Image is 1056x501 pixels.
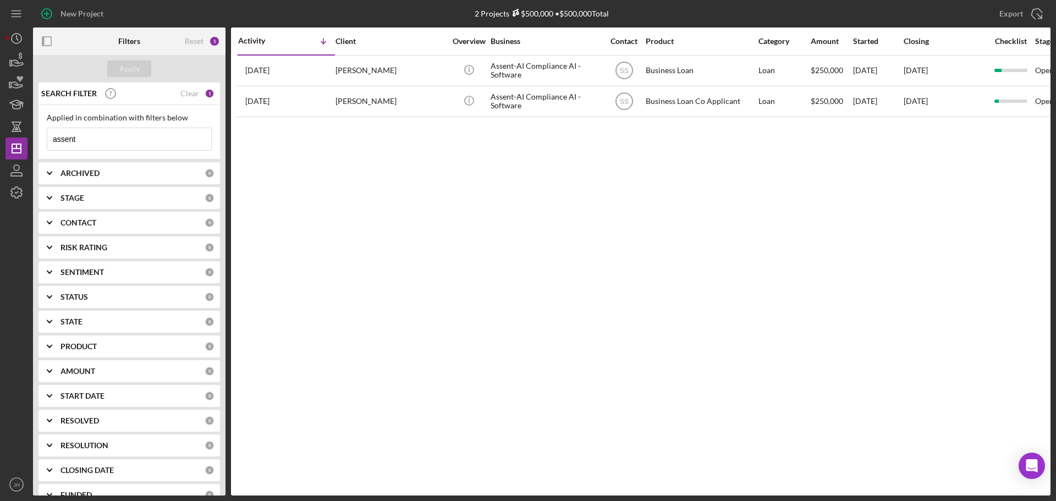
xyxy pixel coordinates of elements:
[619,98,628,106] text: SS
[335,56,446,85] div: [PERSON_NAME]
[853,37,903,46] div: Started
[13,482,20,488] text: JH
[758,87,810,116] div: Loan
[646,56,756,85] div: Business Loan
[448,37,490,46] div: Overview
[335,87,446,116] div: [PERSON_NAME]
[646,87,756,116] div: Business Loan Co Applicant
[475,9,609,18] div: 2 Projects • $500,000 Total
[185,37,204,46] div: Reset
[811,65,843,75] span: $250,000
[61,416,99,425] b: RESOLVED
[619,67,628,75] text: SS
[61,367,95,376] b: AMOUNT
[758,56,810,85] div: Loan
[61,441,108,450] b: RESOLUTION
[491,56,601,85] div: Assent-AI Compliance AI -Software
[205,342,215,351] div: 0
[205,168,215,178] div: 0
[61,169,100,178] b: ARCHIVED
[107,60,151,77] button: Apply
[245,66,269,75] time: 2025-07-21 19:22
[509,9,553,18] div: $500,000
[603,37,645,46] div: Contact
[205,89,215,98] div: 1
[61,3,103,25] div: New Project
[5,474,28,496] button: JH
[119,60,140,77] div: Apply
[205,267,215,277] div: 0
[988,3,1050,25] button: Export
[61,268,104,277] b: SENTIMENT
[61,194,84,202] b: STAGE
[61,218,96,227] b: CONTACT
[853,87,903,116] div: [DATE]
[205,465,215,475] div: 0
[646,37,756,46] div: Product
[33,3,114,25] button: New Project
[205,317,215,327] div: 0
[758,37,810,46] div: Category
[811,37,852,46] div: Amount
[205,391,215,401] div: 0
[205,193,215,203] div: 0
[853,56,903,85] div: [DATE]
[987,37,1034,46] div: Checklist
[41,89,97,98] b: SEARCH FILTER
[61,491,92,499] b: FUNDED
[61,392,105,400] b: START DATE
[904,65,928,75] time: [DATE]
[491,87,601,116] div: Assent-AI Compliance AI -Software
[61,342,97,351] b: PRODUCT
[47,113,212,122] div: Applied in combination with filters below
[209,36,220,47] div: 1
[1019,453,1045,479] div: Open Intercom Messenger
[904,96,928,106] time: [DATE]
[238,36,287,45] div: Activity
[335,37,446,46] div: Client
[205,292,215,302] div: 0
[61,317,82,326] b: STATE
[491,37,601,46] div: Business
[61,466,114,475] b: CLOSING DATE
[205,490,215,500] div: 0
[205,218,215,228] div: 0
[904,37,986,46] div: Closing
[61,243,107,252] b: RISK RATING
[61,293,88,301] b: STATUS
[205,366,215,376] div: 0
[118,37,140,46] b: Filters
[205,441,215,450] div: 0
[205,243,215,252] div: 0
[245,97,269,106] time: 2025-06-27 17:25
[180,89,199,98] div: Clear
[811,96,843,106] span: $250,000
[205,416,215,426] div: 0
[999,3,1023,25] div: Export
